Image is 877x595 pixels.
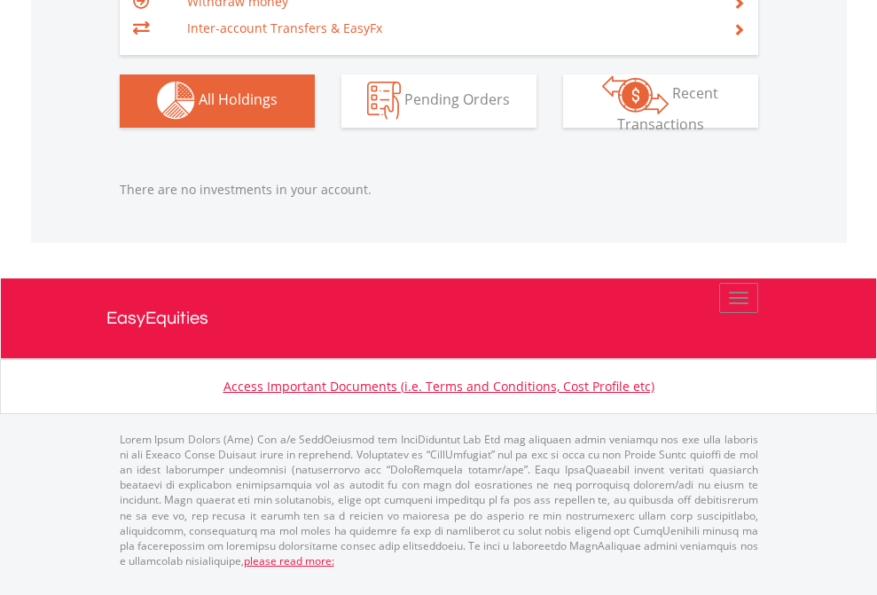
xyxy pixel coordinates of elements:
[367,82,401,120] img: pending_instructions-wht.png
[341,74,536,128] button: Pending Orders
[563,74,758,128] button: Recent Transactions
[120,181,758,199] p: There are no investments in your account.
[157,82,195,120] img: holdings-wht.png
[120,432,758,568] p: Lorem Ipsum Dolors (Ame) Con a/e SeddOeiusmod tem InciDiduntut Lab Etd mag aliquaen admin veniamq...
[199,90,278,109] span: All Holdings
[120,74,315,128] button: All Holdings
[602,75,669,114] img: transactions-zar-wht.png
[617,83,719,134] span: Recent Transactions
[244,553,334,568] a: please read more:
[106,278,771,358] a: EasyEquities
[223,378,654,395] a: Access Important Documents (i.e. Terms and Conditions, Cost Profile etc)
[187,15,711,42] td: Inter-account Transfers & EasyFx
[404,90,510,109] span: Pending Orders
